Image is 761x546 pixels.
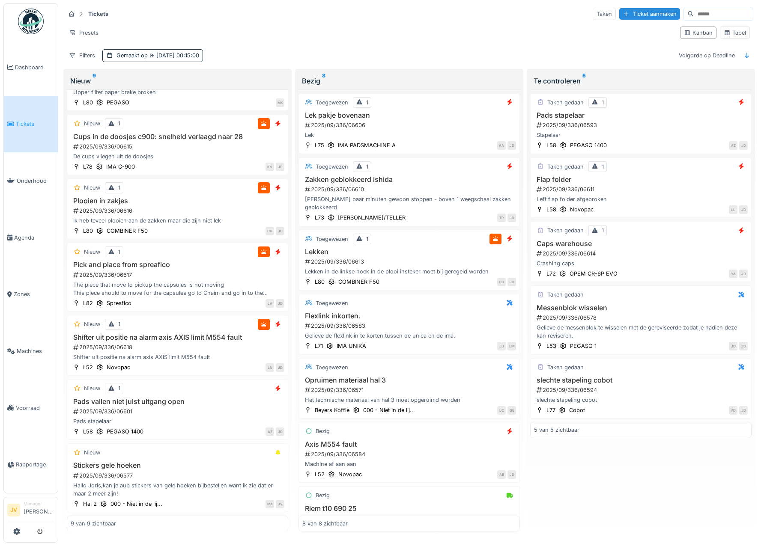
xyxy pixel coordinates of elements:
[316,163,348,171] div: Toegewezen
[304,514,516,522] div: 2025/09/336/06575
[302,312,516,320] h3: Flexlink inkorten.
[338,141,396,149] div: IMA PADSMACHINE A
[304,258,516,266] div: 2025/09/336/06613
[302,195,516,211] div: [PERSON_NAME] paar minuten gewoon stoppen - boven 1 weegschaal zakken geblokkeerd
[276,227,284,235] div: JD
[71,461,284,469] h3: Stickers gele hoeken
[65,27,102,39] div: Presets
[276,500,284,508] div: JV
[266,427,274,436] div: AZ
[547,291,584,299] div: Taken gedaan
[534,426,579,434] div: 5 van 5 zichtbaar
[276,299,284,308] div: JD
[569,406,585,414] div: Cobot
[497,470,506,479] div: AB
[338,470,362,478] div: Novopac
[70,76,285,86] div: Nieuw
[71,417,284,425] div: Pads stapelaar
[84,119,100,128] div: Nieuw
[316,299,348,307] div: Toegewezen
[107,227,148,235] div: COMBINER F50
[315,141,324,149] div: L75
[83,227,93,235] div: L80
[4,323,58,380] a: Machines
[93,76,96,86] sup: 9
[266,227,274,235] div: CH
[304,386,516,394] div: 2025/09/336/06571
[72,407,284,415] div: 2025/09/336/06601
[118,248,120,256] div: 1
[83,299,93,307] div: L82
[16,404,54,412] span: Voorraad
[315,342,323,350] div: L71
[497,278,506,286] div: CH
[24,501,54,519] li: [PERSON_NAME]
[729,205,737,214] div: LL
[7,501,54,521] a: JV Manager[PERSON_NAME]
[118,384,120,392] div: 1
[582,76,586,86] sup: 5
[71,519,116,528] div: 9 van 9 zichtbaar
[302,131,516,139] div: Lek
[497,141,506,150] div: AA
[507,214,516,222] div: JD
[302,460,516,468] div: Machine af aan aan
[276,98,284,107] div: MK
[304,185,516,193] div: 2025/09/336/06610
[547,98,584,107] div: Taken gedaan
[302,376,516,384] h3: Opruimen materiaal hal 3
[4,152,58,209] a: Onderhoud
[534,376,748,384] h3: slechte stapeling cobot
[338,278,379,286] div: COMBINER F50
[619,8,680,20] div: Ticket aanmaken
[17,177,54,185] span: Onderhoud
[536,121,748,129] div: 2025/09/336/06593
[84,384,100,392] div: Nieuw
[72,271,284,279] div: 2025/09/336/06617
[83,500,97,508] div: Hal 2
[110,500,162,508] div: 000 - Niet in de lij...
[302,504,516,513] h3: Riem t10 690 25
[72,207,284,215] div: 2025/09/336/06616
[266,299,274,308] div: LA
[366,163,368,171] div: 1
[570,141,607,149] div: PEGASO 1400
[602,163,604,171] div: 1
[83,98,93,107] div: L80
[4,96,58,153] a: Tickets
[534,195,748,203] div: Left flap folder afgebroken
[534,175,748,184] h3: Flap folder
[366,98,368,107] div: 1
[276,363,284,372] div: JD
[316,235,348,243] div: Toegewezen
[116,51,199,59] div: Gemaakt op
[107,363,130,371] div: Novopac
[304,322,516,330] div: 2025/09/336/06583
[570,270,618,278] div: OPEM CR-6P EVO
[266,363,274,372] div: LN
[316,427,330,435] div: Bezig
[684,29,713,37] div: Kanban
[739,406,748,415] div: JD
[536,249,748,258] div: 2025/09/336/06614
[534,396,748,404] div: slechte stapeling cobot
[14,234,54,242] span: Agenda
[602,226,604,234] div: 1
[315,278,325,286] div: L80
[148,52,199,59] span: [DATE] 00:15:00
[675,49,739,62] div: Volgorde op Deadline
[497,406,506,415] div: LC
[507,342,516,350] div: LM
[107,299,131,307] div: Spreafico
[71,197,284,205] h3: Plooien in zakjes
[15,63,54,71] span: Dashboard
[4,436,58,493] a: Rapportage
[534,76,748,86] div: Te controleren
[71,281,284,297] div: Thé piece that move to pickup the capsules is not moving This piece should to move for the capsul...
[534,323,748,340] div: Gelieve de messenblok te wisselen met de gereviseerde zodat je nadien deze kan reviseren.
[546,342,556,350] div: L53
[71,88,284,96] div: Upper filter paper brake broken
[85,10,112,18] strong: Tickets
[16,120,54,128] span: Tickets
[276,427,284,436] div: JD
